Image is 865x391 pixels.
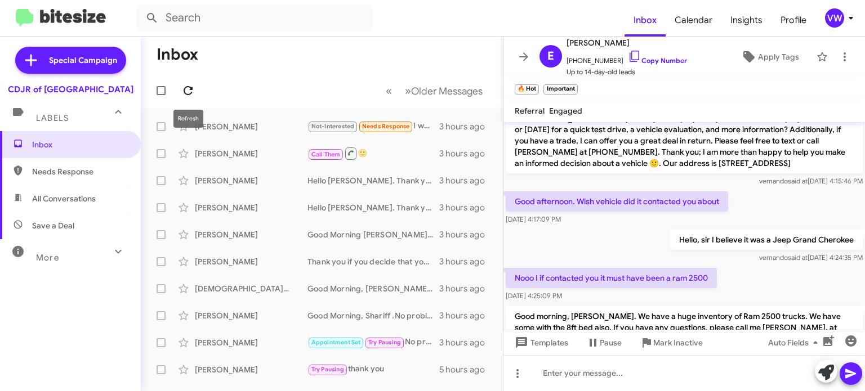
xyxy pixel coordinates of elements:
span: E [547,47,554,65]
button: vw [815,8,853,28]
div: 3 hours ago [439,229,494,240]
div: [PERSON_NAME] [195,364,307,375]
div: CDJR of [GEOGRAPHIC_DATA] [8,84,133,95]
span: Inbox [32,139,128,150]
span: All Conversations [32,193,96,204]
h1: Inbox [157,46,198,64]
div: Good Morning, [PERSON_NAME][DEMOGRAPHIC_DATA]Thank you for your inquiry. Are you available to sto... [307,283,439,294]
a: Inbox [625,4,666,37]
span: Mark Inactive [653,332,703,353]
div: [PERSON_NAME] [195,202,307,213]
span: [DATE] 4:17:09 PM [506,215,561,223]
div: Hello [PERSON_NAME]. Thank you for your inquiry. Are you available to stop by either [DATE] or [D... [307,202,439,213]
span: Call Them [311,151,341,158]
span: Pause [600,332,622,353]
span: Save a Deal [32,220,74,231]
span: [PHONE_NUMBER] [567,50,687,66]
span: Special Campaign [49,55,117,66]
a: Special Campaign [15,47,126,74]
p: Good morning, [PERSON_NAME]. We have a huge inventory of Ram 2500 trucks. We have some with the 8... [506,306,863,349]
nav: Page navigation example [380,79,489,102]
a: Calendar [666,4,721,37]
div: 3 hours ago [439,148,494,159]
div: thank you [307,363,439,376]
p: Hello [PERSON_NAME], Thank you for your inquiry. Are you available to stop by either [DATE] or [D... [506,108,863,173]
div: 3 hours ago [439,310,494,321]
span: said at [788,253,808,262]
span: vernando [DATE] 4:24:35 PM [759,253,863,262]
div: Good Morning, Shariff .No problem, what day works best for you this week? We are open at 9:00 a.m... [307,310,439,321]
button: Pause [577,332,631,353]
small: 🔥 Hot [515,84,539,95]
button: Templates [503,332,577,353]
span: Try Pausing [311,366,344,373]
div: [PERSON_NAME] [195,121,307,132]
span: Apply Tags [758,47,799,67]
span: Engaged [549,106,582,116]
div: Hello [PERSON_NAME]. Thank you for your inquiry. Are you available to stop by either [DATE] or [D... [307,175,439,186]
p: Good afternoon. Wish vehicle did it contacted you about [506,191,728,212]
span: Not-Interested [311,123,355,130]
span: More [36,253,59,263]
span: [DATE] 4:25:09 PM [506,291,562,300]
div: 3 hours ago [439,121,494,132]
span: Labels [36,113,69,123]
a: Copy Number [628,56,687,65]
button: Previous [379,79,399,102]
span: Needs Response [362,123,410,130]
span: Referral [515,106,545,116]
span: [PERSON_NAME] [567,36,687,50]
a: Insights [721,4,772,37]
span: » [405,84,411,98]
div: [PERSON_NAME] [195,175,307,186]
span: said at [788,177,808,185]
button: Next [398,79,489,102]
div: Thank you if you decide that you do need a vehicle please feel free to stop in thank you [307,256,439,267]
span: Try Pausing [368,339,401,346]
span: Appointment Set [311,339,361,346]
div: [PERSON_NAME] [195,310,307,321]
span: « [386,84,392,98]
small: Important [543,84,577,95]
div: 3 hours ago [439,283,494,294]
div: [PERSON_NAME] [195,256,307,267]
div: I want a otd price [307,120,439,133]
span: Older Messages [411,85,483,97]
div: [PERSON_NAME] [195,148,307,159]
input: Search [136,5,373,32]
button: Apply Tags [728,47,811,67]
div: [PERSON_NAME] [195,229,307,240]
div: 5 hours ago [439,364,494,375]
span: Up to 14-day-old leads [567,66,687,78]
span: vernando [DATE] 4:15:46 PM [759,177,863,185]
div: 🙂 [307,146,439,160]
div: [PERSON_NAME] [195,337,307,348]
div: Good Morning [PERSON_NAME]. Thank you for your inquiry. Are you available to stop by either [DATE... [307,229,439,240]
div: 3 hours ago [439,175,494,186]
p: Hello, sir I believe it was a Jeep Grand Cherokee [670,230,863,250]
div: [DEMOGRAPHIC_DATA][PERSON_NAME] [195,283,307,294]
div: vw [825,8,844,28]
div: 3 hours ago [439,337,494,348]
div: 3 hours ago [439,202,494,213]
div: 3 hours ago [439,256,494,267]
div: No problem whenever you're ready come see Dr V [307,336,439,349]
span: Needs Response [32,166,128,177]
span: Templates [512,332,568,353]
button: Auto Fields [759,332,831,353]
p: Nooo I if contacted you it must have been a ram 2500 [506,268,717,288]
button: Mark Inactive [631,332,712,353]
div: Refresh [173,110,203,128]
span: Auto Fields [768,332,822,353]
a: Profile [772,4,815,37]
